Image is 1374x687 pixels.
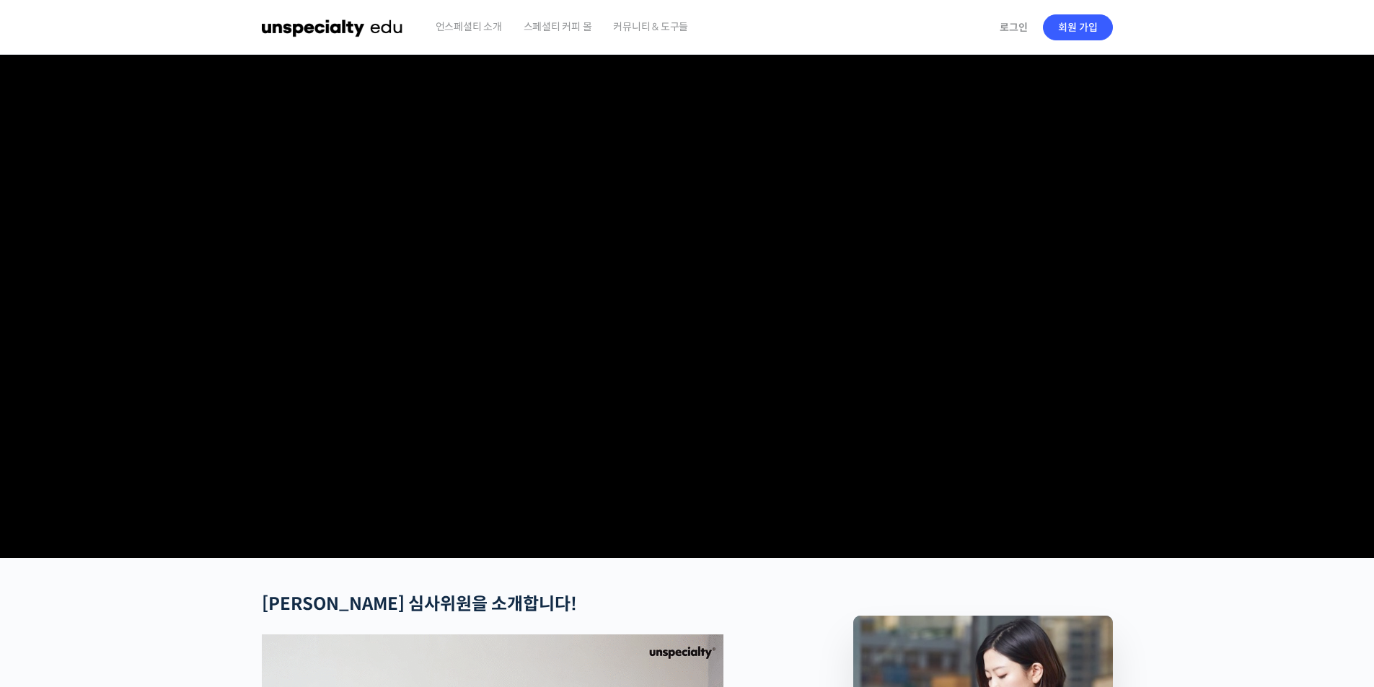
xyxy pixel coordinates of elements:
[991,11,1036,44] a: 로그인
[262,594,777,615] h2: !
[1043,14,1113,40] a: 회원 가입
[262,593,571,615] strong: [PERSON_NAME] 심사위원을 소개합니다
